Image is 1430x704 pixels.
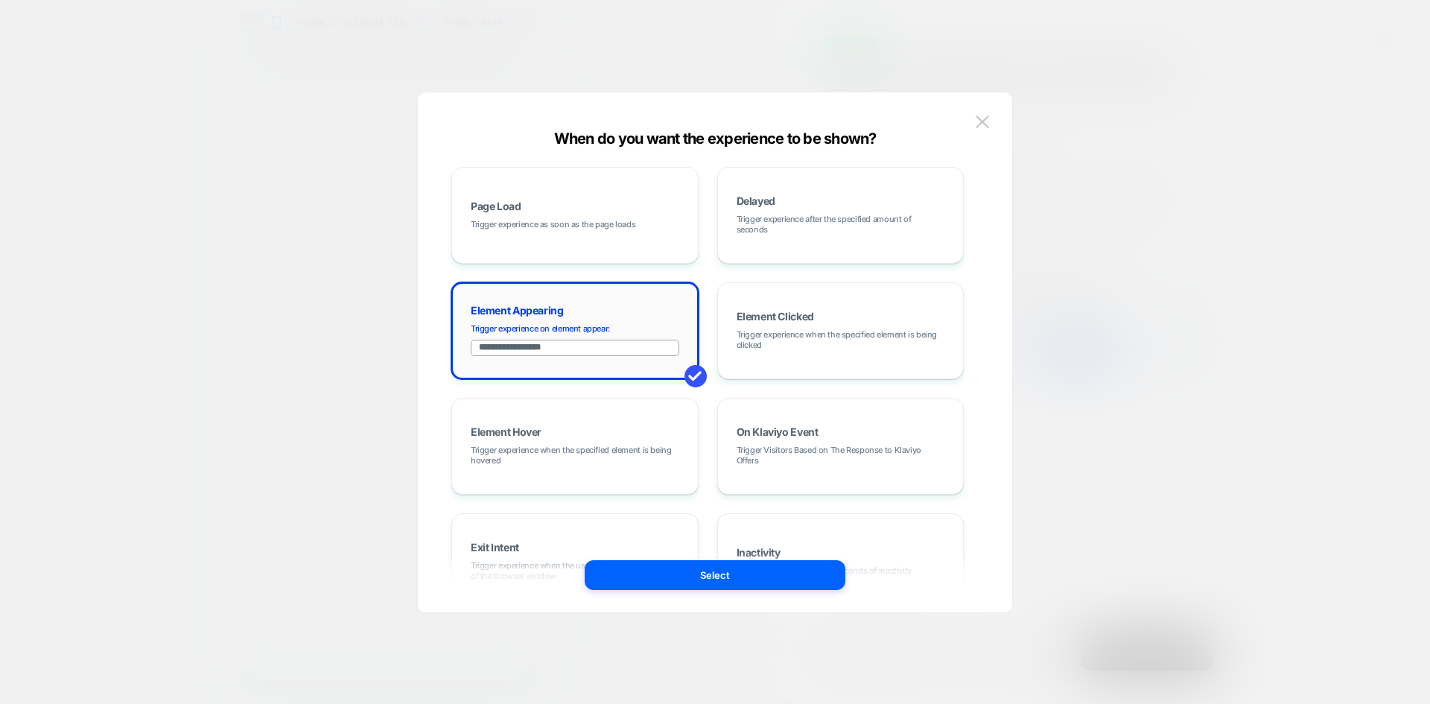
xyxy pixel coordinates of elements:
[737,214,945,235] span: Trigger experience after the specified amount of seconds
[737,445,945,466] span: Trigger Visitors Based on The Response to Klaviyo Offers
[554,130,877,148] span: When do you want the experience to be shown?
[737,427,819,437] span: On Klaviyo Event
[976,115,989,128] img: close
[585,560,845,590] button: Select
[737,329,945,350] span: Trigger experience when the specified element is being clicked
